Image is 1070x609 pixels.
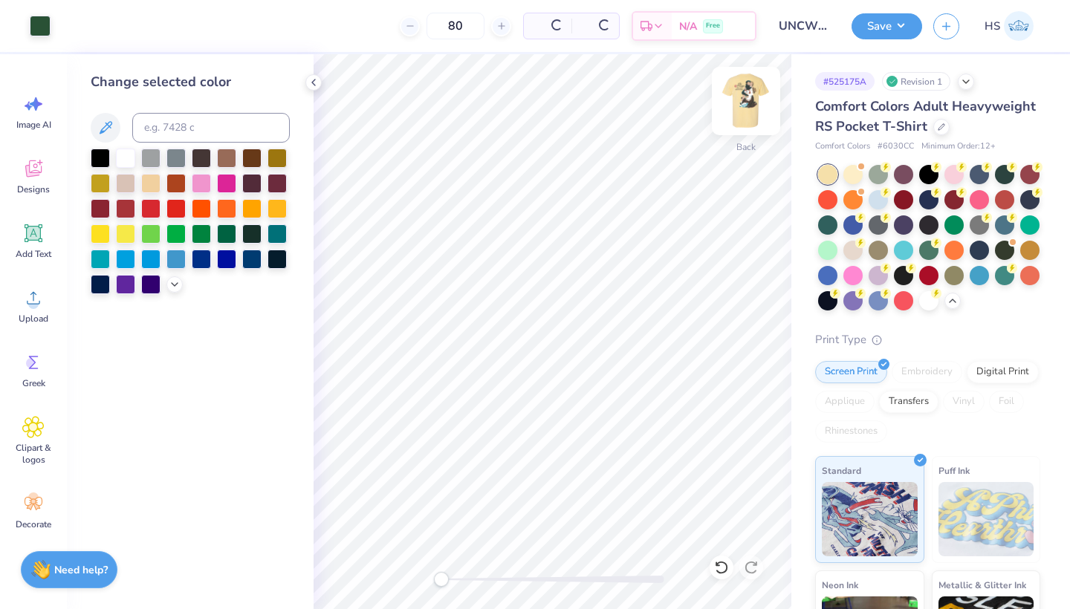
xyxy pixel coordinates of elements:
div: Transfers [879,391,938,413]
span: Designs [17,183,50,195]
span: Comfort Colors Adult Heavyweight RS Pocket T-Shirt [815,97,1036,135]
div: Back [736,140,756,154]
input: Untitled Design [768,11,840,41]
div: Embroidery [892,361,962,383]
div: Vinyl [943,391,985,413]
span: Image AI [16,119,51,131]
span: Neon Ink [822,577,858,593]
span: Greek [22,377,45,389]
div: Screen Print [815,361,887,383]
span: N/A [679,19,697,34]
button: Save [852,13,922,39]
input: e.g. 7428 c [132,113,290,143]
strong: Need help? [54,563,108,577]
input: – – [427,13,484,39]
div: Change selected color [91,72,290,92]
div: Accessibility label [434,572,449,587]
img: Standard [822,482,918,556]
span: # 6030CC [878,140,914,153]
span: Upload [19,313,48,325]
span: Puff Ink [938,463,970,478]
div: Rhinestones [815,420,887,443]
div: Print Type [815,331,1040,348]
span: Decorate [16,518,51,530]
span: Clipart & logos [9,442,58,466]
span: Add Text [16,248,51,260]
a: HS [978,11,1040,41]
span: Free [706,21,720,31]
div: Foil [989,391,1024,413]
span: Standard [822,463,861,478]
span: Comfort Colors [815,140,870,153]
img: Puff Ink [938,482,1034,556]
div: Revision 1 [882,72,950,91]
div: Applique [815,391,875,413]
span: HS [985,18,1000,35]
div: Digital Print [967,361,1039,383]
span: Metallic & Glitter Ink [938,577,1026,593]
span: Minimum Order: 12 + [921,140,996,153]
div: # 525175A [815,72,875,91]
img: Helen Slacik [1004,11,1034,41]
img: Back [716,71,776,131]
